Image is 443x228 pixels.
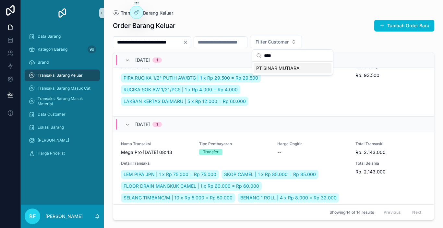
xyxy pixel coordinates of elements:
[355,161,426,166] span: Total Belanja
[121,170,219,179] a: LEM PIPA JPN | 1 x Rp 75.000 = Rp 75.000
[113,10,173,16] a: Transaksi Barang Keluar
[355,149,426,156] span: Rp. 2.143.000
[121,193,235,202] a: SELANG TIMBANG/M | 10 x Rp 5.000 = Rp 50.000
[121,73,261,82] a: PIPA RUCIKA 1/2" PUTIH AW/BTG | 1 x Rp 29.500 = Rp 29.500
[38,125,64,130] span: Lokasi Barang
[113,21,175,30] h1: Order Barang Keluar
[38,47,67,52] span: Kategori Barang
[355,169,426,175] span: Rp. 2.143.000
[124,98,246,105] span: LAKBAN KERTAS DAIMARU | 5 x Rp 12.000 = Rp 60.000
[277,141,348,146] span: Harga Ongkir
[240,195,337,201] span: BENANG 1 ROLL | 4 x Rp 8.000 = Rp 32.000
[221,170,318,179] a: SKOP CAMEL | 1 x Rp 85.000 = Rp 85.000
[25,44,100,55] a: Kategori Barang96
[156,57,158,63] div: 1
[121,161,348,166] span: Detail Transaksi
[121,182,262,191] a: FLOOR DRAIN MANGKUK CAMEL | 1 x Rp 60.000 = Rp 60.000
[121,97,248,106] a: LAKBAN KERTAS DAIMARU | 5 x Rp 12.000 = Rp 60.000
[38,73,83,78] span: Transaksi Barang Keluar
[238,193,339,202] a: BENANG 1 ROLL | 4 x Rp 8.000 = Rp 32.000
[25,134,100,146] a: [PERSON_NAME]
[256,39,289,45] span: Filter Customer
[25,108,100,120] a: Data Customer
[121,149,191,156] span: Mega Pro [DATE] 08:43
[21,26,104,168] div: scrollable content
[25,95,100,107] a: Transaksi Barang Masuk Material
[38,34,61,39] span: Data Barang
[124,86,238,93] span: RUCIKA SOK AW 1/2"/PCS | 1 x Rp 4.000 = Rp 4.000
[38,96,93,107] span: Transaksi Barang Masuk Material
[88,45,96,53] div: 96
[124,75,258,81] span: PIPA RUCIKA 1/2" PUTIH AW/BTG | 1 x Rp 29.500 = Rp 29.500
[199,141,269,146] span: Tipe Pembayaran
[38,138,69,143] span: [PERSON_NAME]
[124,171,216,178] span: LEM PIPA JPN | 1 x Rp 75.000 = Rp 75.000
[224,171,316,178] span: SKOP CAMEL | 1 x Rp 85.000 = Rp 85.000
[113,35,434,116] a: NONE [DATE] 11:10Tunai--Rp. 93.500Detail TransaksiPIPA RUCIKA 1/2" PUTIH AW/BTG | 1 x Rp 29.500 =...
[124,183,259,189] span: FLOOR DRAIN MANGKUK CAMEL | 1 x Rp 60.000 = Rp 60.000
[121,10,173,16] span: Transaksi Barang Keluar
[25,31,100,42] a: Data Barang
[135,121,150,128] span: [DATE]
[25,147,100,159] a: Harga Pricelist
[252,62,333,75] div: Suggestions
[203,149,219,155] div: Transfer
[25,82,100,94] a: Transaksi Barang Masuk Cat
[38,112,66,117] span: Data Customer
[156,122,158,127] div: 1
[329,210,374,215] span: Showing 14 of 14 results
[124,195,233,201] span: SELANG TIMBANG/M | 10 x Rp 5.000 = Rp 50.000
[250,36,302,48] button: Select Button
[277,149,281,156] span: --
[121,141,191,146] span: Nama Transaksi
[355,72,426,79] span: Rp. 93.500
[374,20,434,32] button: Tambah Order Baru
[45,213,83,220] p: [PERSON_NAME]
[135,57,150,63] span: [DATE]
[29,212,36,220] span: BF
[38,151,65,156] span: Harga Pricelist
[25,70,100,81] a: Transaksi Barang Keluar
[57,8,67,18] img: App logo
[183,40,191,45] button: Clear
[25,121,100,133] a: Lokasi Barang
[355,141,426,146] span: Total Transaski
[38,86,90,91] span: Transaksi Barang Masuk Cat
[25,57,100,68] a: Brand
[121,85,240,94] a: RUCIKA SOK AW 1/2"/PCS | 1 x Rp 4.000 = Rp 4.000
[38,60,49,65] span: Brand
[256,65,300,71] span: PT SINAR MUTIARA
